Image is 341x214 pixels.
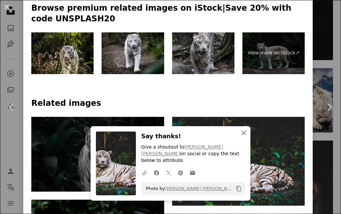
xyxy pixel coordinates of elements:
a: Next [318,75,341,139]
a: Share on Twitter [163,166,174,179]
span: Photo by on [143,183,233,194]
a: brown and black tiger lying on ground [31,151,164,157]
img: Portrait of a withe tiger in the forest [102,32,164,74]
h4: Related images [31,98,305,109]
button: Copy to clipboard [233,183,244,194]
img: brown and black tiger lying on ground [31,117,164,192]
a: Share on Facebook [151,166,163,179]
img: albino tiger lying on ground at nighttime [172,117,305,206]
h3: Say thanks! [141,132,245,141]
a: [PERSON_NAME] [PERSON_NAME] [141,144,223,156]
p: Give a shoutout to on social or copy the text below to attribute. [141,144,245,164]
a: Share on Pinterest [174,166,186,179]
img: the white siberian tiger looking in the forest. [172,32,234,74]
p: Browse premium related images on iStock | Save 20% with code UNSPLASH20 [31,3,305,24]
a: [PERSON_NAME] [PERSON_NAME] [165,186,238,191]
a: Share over email [186,166,198,179]
img: White tiger [31,32,94,74]
a: View more on iStock↗ [242,32,305,74]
